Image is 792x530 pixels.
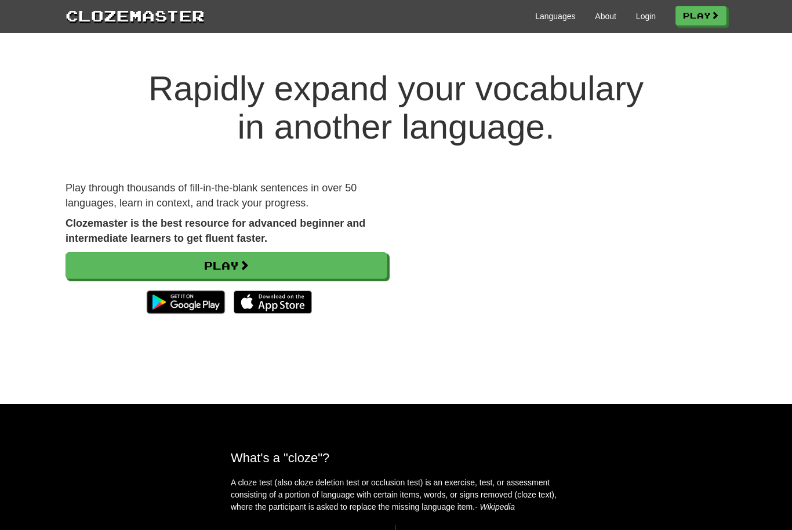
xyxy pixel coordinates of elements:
[234,291,312,314] img: Download_on_the_App_Store_Badge_US-UK_135x40-25178aeef6eb6b83b96f5f2d004eda3bffbb37122de64afbaef7...
[141,285,231,320] img: Get it on Google Play
[595,10,616,22] a: About
[66,252,387,279] a: Play
[475,502,515,511] em: - Wikipedia
[231,477,561,513] p: A cloze test (also cloze deletion test or occlusion test) is an exercise, test, or assessment con...
[231,451,561,465] h2: What's a "cloze"?
[636,10,656,22] a: Login
[66,181,387,210] p: Play through thousands of fill-in-the-blank sentences in over 50 languages, learn in context, and...
[66,5,205,26] a: Clozemaster
[66,217,365,244] strong: Clozemaster is the best resource for advanced beginner and intermediate learners to get fluent fa...
[675,6,726,26] a: Play
[535,10,575,22] a: Languages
